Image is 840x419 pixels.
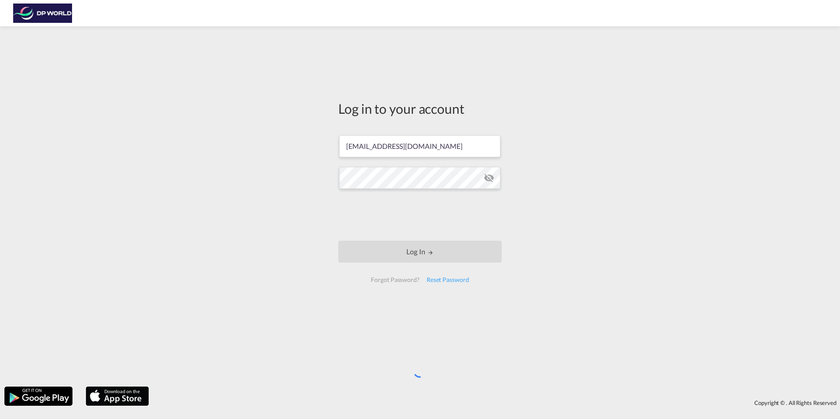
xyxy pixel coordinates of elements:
div: Forgot Password? [367,272,423,288]
div: Copyright © . All Rights Reserved [153,395,840,410]
img: google.png [4,386,73,407]
img: apple.png [85,386,150,407]
md-icon: icon-eye-off [484,173,494,183]
iframe: reCAPTCHA [353,198,487,232]
img: c08ca190194411f088ed0f3ba295208c.png [13,4,72,23]
div: Log in to your account [338,99,502,118]
button: LOGIN [338,241,502,263]
input: Enter email/phone number [339,135,500,157]
div: Reset Password [423,272,473,288]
